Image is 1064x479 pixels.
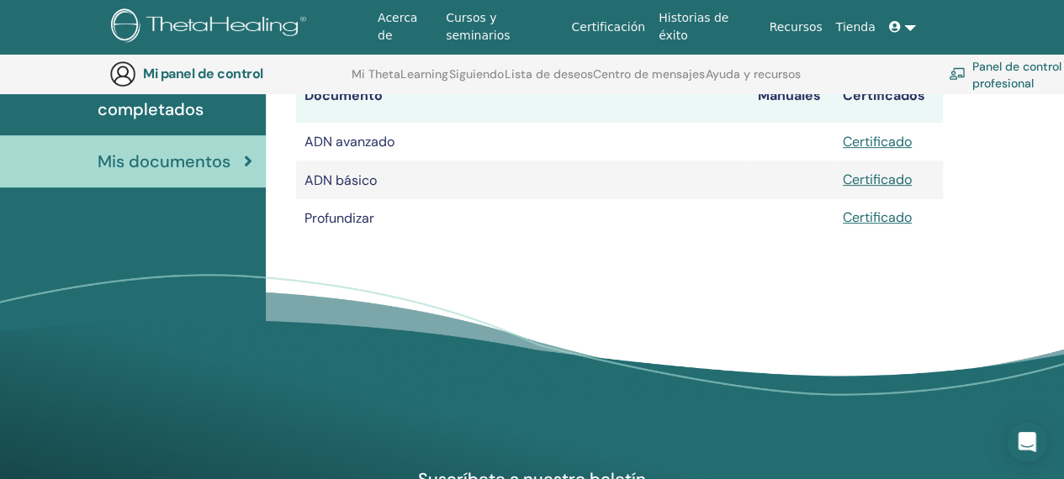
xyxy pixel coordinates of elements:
[769,20,822,34] font: Recursos
[762,12,828,43] a: Recursos
[111,8,312,46] img: logo.png
[564,12,652,43] a: Certificación
[843,133,912,150] a: Certificado
[949,67,966,80] img: chalkboard-teacher.svg
[843,87,925,104] font: Certificados
[449,66,504,82] font: Siguiendo
[98,150,230,172] font: Mis documentos
[449,67,504,94] a: Siguiendo
[652,3,762,51] a: Historias de éxito
[836,20,876,34] font: Tienda
[571,20,645,34] font: Certificación
[371,3,439,51] a: Acerca de
[304,87,383,104] font: Documento
[593,66,705,82] font: Centro de mensajes
[757,87,820,104] font: Manuales
[304,171,377,189] font: ADN básico
[352,67,448,94] a: Mi ThetaLearning
[304,133,394,150] font: ADN avanzado
[843,171,912,188] a: Certificado
[109,61,136,87] img: generic-user-icon.jpg
[505,66,593,82] font: Lista de deseos
[659,11,728,42] font: Historias de éxito
[593,67,705,94] a: Centro de mensajes
[706,66,801,82] font: Ayuda y recursos
[98,73,204,120] font: Seminarios completados
[706,67,801,94] a: Ayuda y recursos
[439,3,564,51] a: Cursos y seminarios
[843,208,912,226] a: Certificado
[829,12,882,43] a: Tienda
[378,11,417,42] font: Acerca de
[505,67,593,94] a: Lista de deseos
[352,66,448,82] font: Mi ThetaLearning
[143,65,263,82] font: Mi panel de control
[1007,422,1047,462] div: Open Intercom Messenger
[304,209,374,227] font: Profundizar
[446,11,510,42] font: Cursos y seminarios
